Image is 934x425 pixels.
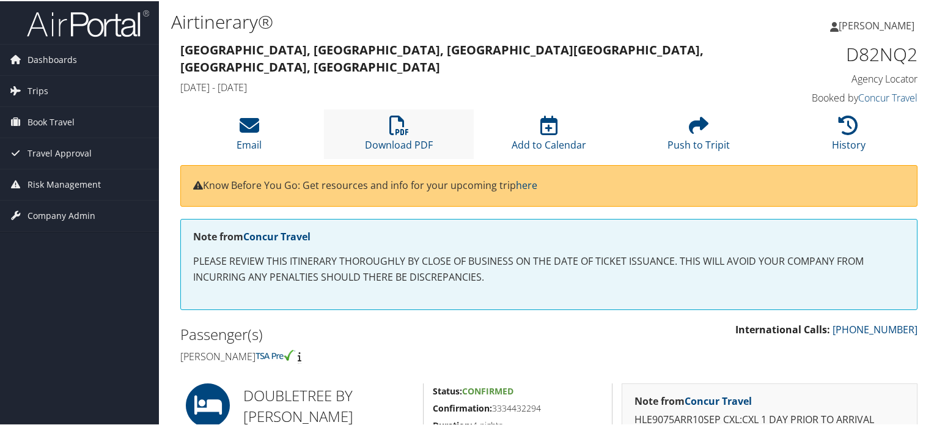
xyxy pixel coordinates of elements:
[28,137,92,168] span: Travel Approval
[28,43,77,74] span: Dashboards
[171,8,675,34] h1: Airtinerary®
[243,229,311,242] a: Concur Travel
[433,401,492,413] strong: Confirmation:
[180,79,729,93] h4: [DATE] - [DATE]
[747,71,917,84] h4: Agency Locator
[833,322,917,335] a: [PHONE_NUMBER]
[433,401,603,413] h5: 3334432294
[685,393,752,407] a: Concur Travel
[433,384,462,396] strong: Status:
[243,384,414,425] h2: DOUBLETREE BY [PERSON_NAME]
[858,90,917,103] a: Concur Travel
[667,121,730,150] a: Push to Tripit
[237,121,262,150] a: Email
[180,40,704,74] strong: [GEOGRAPHIC_DATA], [GEOGRAPHIC_DATA], [GEOGRAPHIC_DATA] [GEOGRAPHIC_DATA], [GEOGRAPHIC_DATA], [GE...
[830,6,927,43] a: [PERSON_NAME]
[747,40,917,66] h1: D82NQ2
[735,322,830,335] strong: International Calls:
[634,393,752,407] strong: Note from
[180,323,540,344] h2: Passenger(s)
[28,168,101,199] span: Risk Management
[28,106,75,136] span: Book Travel
[516,177,537,191] a: here
[747,90,917,103] h4: Booked by
[512,121,586,150] a: Add to Calendar
[28,75,48,105] span: Trips
[839,18,914,31] span: [PERSON_NAME]
[462,384,513,396] span: Confirmed
[28,199,95,230] span: Company Admin
[832,121,866,150] a: History
[193,253,905,284] p: PLEASE REVIEW THIS ITINERARY THOROUGHLY BY CLOSE OF BUSINESS ON THE DATE OF TICKET ISSUANCE. THIS...
[256,349,295,360] img: tsa-precheck.png
[365,121,433,150] a: Download PDF
[27,8,149,37] img: airportal-logo.png
[180,349,540,362] h4: [PERSON_NAME]
[193,177,905,193] p: Know Before You Go: Get resources and info for your upcoming trip
[193,229,311,242] strong: Note from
